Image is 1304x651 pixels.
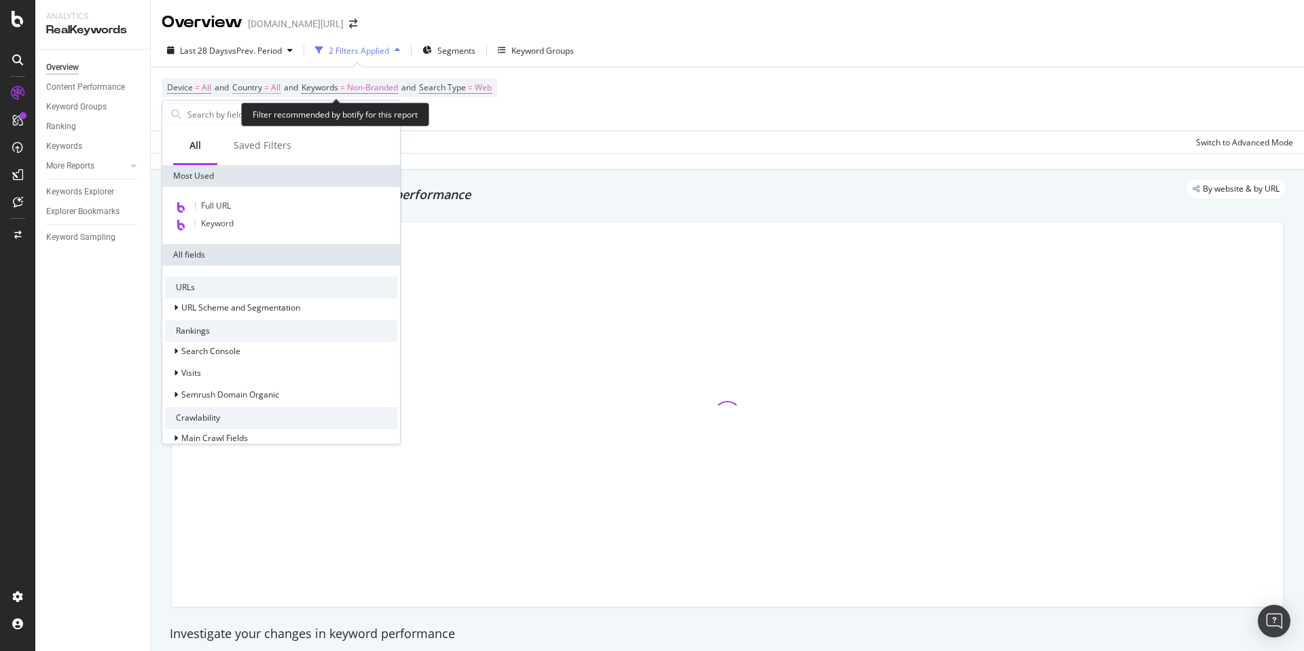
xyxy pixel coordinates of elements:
span: Last 28 Days [180,45,228,56]
span: By website & by URL [1203,185,1280,193]
span: Segments [437,45,475,56]
span: Search Console [181,345,240,357]
span: and [215,82,229,93]
span: Country [232,82,262,93]
a: More Reports [46,159,127,173]
div: Saved Filters [234,139,291,152]
span: and [401,82,416,93]
span: Keywords [302,82,338,93]
span: Non-Branded [347,78,398,97]
div: Keywords [46,139,82,154]
div: Keyword Groups [46,100,107,114]
div: Switch to Advanced Mode [1196,137,1293,148]
button: 2 Filters Applied [310,39,405,61]
span: Device [167,82,193,93]
div: All [189,139,201,152]
div: Investigate your changes in keyword performance [170,625,1285,643]
div: legacy label [1187,179,1285,198]
a: Overview [46,60,141,75]
div: Keyword Groups [511,45,574,56]
span: Web [475,78,492,97]
span: Main Crawl Fields [181,432,248,444]
div: Filter recommended by botify for this report [241,103,429,126]
div: Rankings [165,320,397,342]
div: Ranking [46,120,76,134]
div: Crawlability [165,407,397,429]
div: Overview [46,60,79,75]
div: Content Performance [46,80,125,94]
div: All fields [162,244,400,266]
button: Segments [417,39,481,61]
a: Ranking [46,120,141,134]
button: Keyword Groups [492,39,579,61]
div: 2 Filters Applied [329,45,389,56]
div: Keyword Sampling [46,230,115,245]
a: Keyword Groups [46,100,141,114]
input: Search by field name [186,104,397,124]
span: Full URL [201,200,231,211]
a: Keywords Explorer [46,185,141,199]
div: Open Intercom Messenger [1258,605,1290,637]
span: Keyword [201,217,234,229]
span: = [340,82,345,93]
div: Analytics [46,11,139,22]
div: Explorer Bookmarks [46,205,120,219]
div: RealKeywords [46,22,139,38]
span: Semrush Domain Organic [181,389,279,400]
div: URLs [165,277,397,298]
span: Visits [181,367,201,379]
div: Most Used [162,165,400,187]
div: More Reports [46,159,94,173]
span: = [195,82,200,93]
button: Switch to Advanced Mode [1191,131,1293,153]
span: and [284,82,298,93]
span: URL Scheme and Segmentation [181,302,300,313]
div: Overview [162,11,242,34]
div: [DOMAIN_NAME][URL] [248,17,344,31]
a: Explorer Bookmarks [46,205,141,219]
span: = [468,82,473,93]
div: Keywords Explorer [46,185,114,199]
span: = [264,82,269,93]
span: vs Prev. Period [228,45,282,56]
span: All [202,78,211,97]
div: arrow-right-arrow-left [349,19,357,29]
a: Keyword Sampling [46,230,141,245]
a: Content Performance [46,80,141,94]
span: All [271,78,280,97]
span: Search Type [419,82,466,93]
button: Last 28 DaysvsPrev. Period [162,39,298,61]
a: Keywords [46,139,141,154]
